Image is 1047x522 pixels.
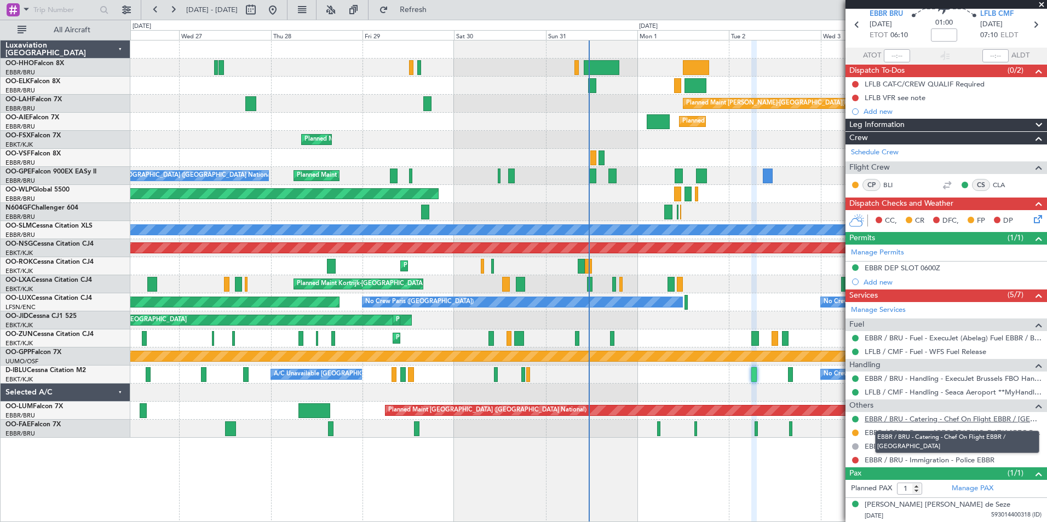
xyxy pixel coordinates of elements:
[890,30,908,41] span: 06:10
[865,428,1042,437] a: EBBR / BRU - Press - [GEOGRAPHIC_DATA] [GEOGRAPHIC_DATA] EBBR / [GEOGRAPHIC_DATA]
[5,114,29,121] span: OO-AIE
[849,132,868,144] span: Crew
[862,179,881,191] div: CP
[865,500,1010,511] div: [PERSON_NAME] [PERSON_NAME] de Seze
[865,455,994,465] a: EBBR / BRU - Immigration - Police EBBR
[304,131,432,148] div: Planned Maint Kortrijk-[GEOGRAPHIC_DATA]
[5,403,63,410] a: OO-LUMFalcon 7X
[1011,50,1029,61] span: ALDT
[5,223,32,229] span: OO-SLM
[849,318,864,331] span: Fuel
[5,141,33,149] a: EBKT/KJK
[5,187,70,193] a: OO-WLPGlobal 5500
[849,289,878,302] span: Services
[88,30,179,40] div: Tue 26
[5,339,33,347] a: EBKT/KJK
[851,147,899,158] a: Schedule Crew
[546,30,637,40] div: Sun 31
[5,78,30,85] span: OO-ELK
[5,241,33,247] span: OO-NSG
[388,402,586,419] div: Planned Maint [GEOGRAPHIC_DATA] ([GEOGRAPHIC_DATA] National)
[5,60,34,67] span: OO-HHO
[824,294,889,310] div: No Crew Nancy (Essey)
[396,312,523,328] div: Planned Maint Kortrijk-[GEOGRAPHIC_DATA]
[865,347,986,356] a: LFLB / CMF - Fuel - WFS Fuel Release
[5,313,28,320] span: OO-JID
[991,511,1042,520] span: 593014400318 (ID)
[5,367,27,374] span: D-IBLU
[885,216,897,227] span: CC,
[390,6,436,14] span: Refresh
[12,21,119,39] button: All Aircraft
[865,374,1042,383] a: EBBR / BRU - Handling - ExecuJet Brussels FBO Handling Abelag
[637,30,729,40] div: Mon 1
[5,169,96,175] a: OO-GPEFalcon 900EX EASy II
[980,9,1014,20] span: LFLB CMF
[993,180,1017,190] a: CLA
[980,30,998,41] span: 07:10
[5,259,94,265] a: OO-ROKCessna Citation CJ4
[5,430,35,438] a: EBBR/BRU
[5,205,31,211] span: N604GF
[5,177,35,185] a: EBBR/BRU
[864,107,1042,116] div: Add new
[374,1,440,19] button: Refresh
[821,30,912,40] div: Wed 3
[5,241,94,247] a: OO-NSGCessna Citation CJ4
[5,150,61,157] a: OO-VSFFalcon 8X
[404,258,531,274] div: Planned Maint Kortrijk-[GEOGRAPHIC_DATA]
[5,349,31,356] span: OO-GPP
[297,167,495,184] div: Planned Maint [GEOGRAPHIC_DATA] ([GEOGRAPHIC_DATA] National)
[849,399,873,412] span: Others
[5,96,62,103] a: OO-LAHFalcon 7X
[851,483,892,494] label: Planned PAX
[90,167,274,184] div: No Crew [GEOGRAPHIC_DATA] ([GEOGRAPHIC_DATA] National)
[865,79,985,89] div: LFLB CAT-C/CREW QUALIF Required
[1003,216,1013,227] span: DP
[849,198,953,210] span: Dispatch Checks and Weather
[884,49,910,62] input: --:--
[5,68,35,77] a: EBBR/BRU
[5,78,60,85] a: OO-ELKFalcon 8X
[1008,467,1023,479] span: (1/1)
[729,30,820,40] div: Tue 2
[851,305,906,316] a: Manage Services
[849,119,905,131] span: Leg Information
[639,22,658,31] div: [DATE]
[5,285,33,293] a: EBKT/KJK
[28,26,116,34] span: All Aircraft
[5,205,78,211] a: N604GFChallenger 604
[865,263,940,272] div: EBBR DEP SLOT 0600Z
[5,159,35,167] a: EBBR/BRU
[1008,289,1023,300] span: (5/7)
[5,295,31,301] span: OO-LUX
[1000,30,1018,41] span: ELDT
[977,216,985,227] span: FP
[5,331,94,338] a: OO-ZUNCessna Citation CJ4
[5,132,61,139] a: OO-FSXFalcon 7X
[5,349,61,356] a: OO-GPPFalcon 7X
[865,414,1042,424] a: EBBR / BRU - Catering - Chef On Flight EBBR / [GEOGRAPHIC_DATA]
[5,411,35,420] a: EBBR/BRU
[179,30,271,40] div: Wed 27
[5,267,33,275] a: EBKT/KJK
[5,321,33,329] a: EBKT/KJK
[5,403,33,410] span: OO-LUM
[5,421,61,428] a: OO-FAEFalcon 7X
[363,30,454,40] div: Fri 29
[5,195,35,203] a: EBBR/BRU
[5,86,35,95] a: EBBR/BRU
[5,375,33,384] a: EBKT/KJK
[5,303,36,311] a: LFSN/ENC
[849,161,890,174] span: Flight Crew
[863,50,881,61] span: ATOT
[915,216,924,227] span: CR
[365,294,474,310] div: No Crew Paris ([GEOGRAPHIC_DATA])
[5,277,31,283] span: OO-LXA
[186,5,238,15] span: [DATE] - [DATE]
[297,276,424,292] div: Planned Maint Kortrijk-[GEOGRAPHIC_DATA]
[865,93,925,102] div: LFLB VFR see note
[5,249,33,257] a: EBKT/KJK
[5,277,92,283] a: OO-LXACessna Citation CJ4
[271,30,363,40] div: Thu 28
